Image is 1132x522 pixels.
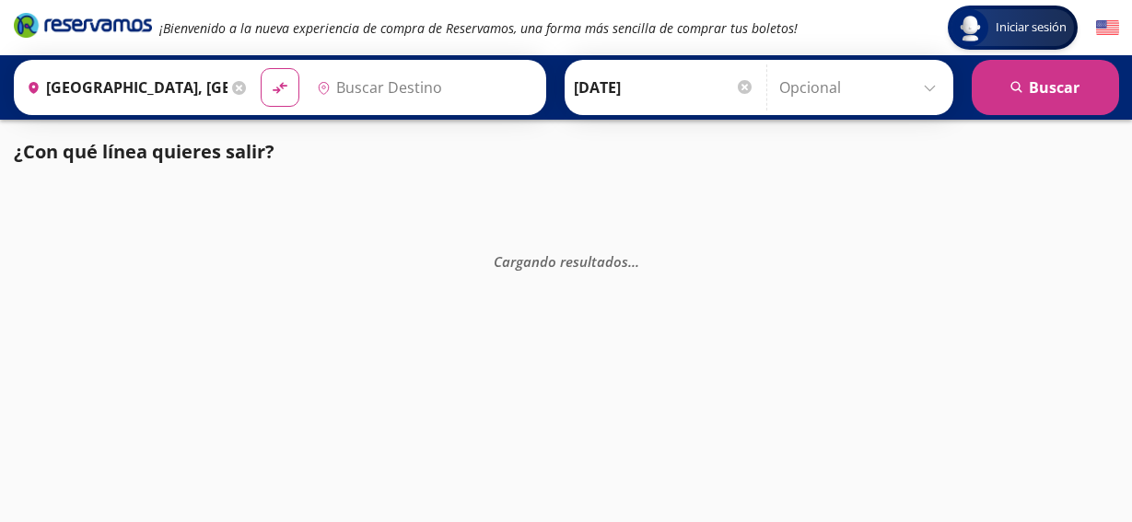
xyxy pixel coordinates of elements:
input: Buscar Origen [19,64,228,110]
button: English [1096,17,1119,40]
button: Buscar [972,60,1119,115]
span: . [636,251,639,270]
em: ¡Bienvenido a la nueva experiencia de compra de Reservamos, una forma más sencilla de comprar tus... [159,19,798,37]
input: Opcional [779,64,944,110]
input: Elegir Fecha [574,64,754,110]
a: Brand Logo [14,11,152,44]
em: Cargando resultados [494,251,639,270]
p: ¿Con qué línea quieres salir? [14,138,274,166]
i: Brand Logo [14,11,152,39]
span: Iniciar sesión [988,18,1074,37]
input: Buscar Destino [309,64,536,110]
span: . [632,251,636,270]
span: . [628,251,632,270]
